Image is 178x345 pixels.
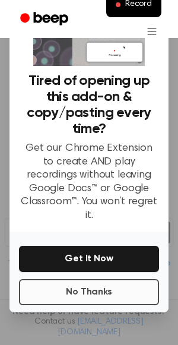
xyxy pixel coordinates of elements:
[12,8,79,31] a: Beep
[138,17,166,46] button: Open menu
[19,142,159,222] p: Get our Chrome Extension to create AND play recordings without leaving Google Docs™ or Google Cla...
[19,246,159,272] button: Get It Now
[19,73,159,137] h3: Tired of opening up this add-on & copy/pasting every time?
[19,279,159,305] button: No Thanks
